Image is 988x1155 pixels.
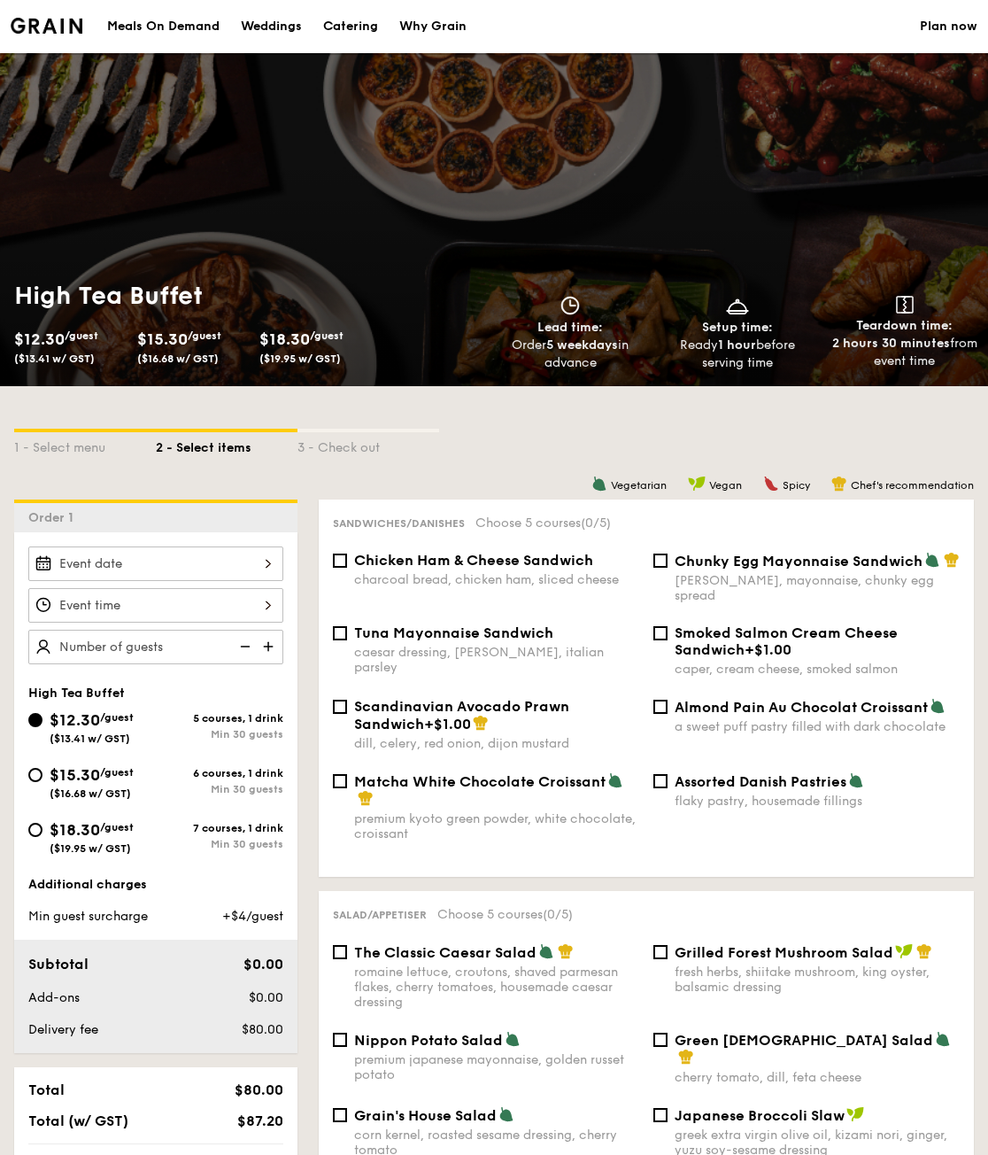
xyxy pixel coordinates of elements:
[156,728,283,740] div: Min 30 guests
[14,280,487,312] h1: High Tea Buffet
[354,736,639,751] div: dill, celery, red onion, dijon mustard
[28,956,89,973] span: Subtotal
[675,624,898,658] span: Smoked Salmon Cream Cheese Sandwich
[930,698,946,714] img: icon-vegetarian.fe4039eb.svg
[50,787,131,800] span: ($16.68 w/ GST)
[333,909,427,921] span: Salad/Appetiser
[156,822,283,834] div: 7 courses, 1 drink
[249,990,283,1005] span: $0.00
[354,552,593,569] span: Chicken Ham & Cheese Sandwich
[11,18,82,34] a: Logotype
[28,990,80,1005] span: Add-ons
[763,476,779,492] img: icon-spicy.37a8142b.svg
[661,337,814,372] div: Ready before serving time
[354,965,639,1010] div: romaine lettuce, croutons, shaved parmesan flakes, cherry tomatoes, housemade caesar dressing
[333,626,347,640] input: Tuna Mayonnaise Sandwichcaesar dressing, [PERSON_NAME], italian parsley
[675,1070,960,1085] div: cherry tomato, dill, feta cheese
[28,1022,98,1037] span: Delivery fee
[259,353,341,365] span: ($19.95 w/ GST)
[354,572,639,587] div: charcoal bread, chicken ham, sliced cheese
[475,515,611,531] span: Choose 5 courses
[156,783,283,795] div: Min 30 guests
[65,329,98,342] span: /guest
[100,821,134,833] span: /guest
[28,510,81,525] span: Order 1
[718,337,756,353] strong: 1 hour
[28,1112,128,1129] span: Total (w/ GST)
[237,1112,283,1129] span: $87.20
[688,476,706,492] img: icon-vegan.f8ff3823.svg
[333,1108,347,1122] input: Grain's House Saladcorn kernel, roasted sesame dressing, cherry tomato
[333,945,347,959] input: The Classic Caesar Saladromaine lettuce, croutons, shaved parmesan flakes, cherry tomatoes, house...
[333,700,347,714] input: Scandinavian Avocado Prawn Sandwich+$1.00dill, celery, red onion, dijon mustard
[537,320,603,335] span: Lead time:
[354,645,639,675] div: caesar dressing, [PERSON_NAME], italian parsley
[137,353,219,365] span: ($16.68 w/ GST)
[354,698,569,733] span: Scandinavian Avocado Prawn Sandwich
[675,699,928,716] span: Almond Pain Au Chocolat Croissant
[333,1033,347,1047] input: Nippon Potato Saladpremium japanese mayonnaise, golden russet potato
[581,515,611,531] span: (0/5)
[473,715,489,731] img: icon-chef-hat.a58ddaea.svg
[653,700,668,714] input: Almond Pain Au Chocolat Croissanta sweet puff pastry filled with dark chocolate
[831,476,847,492] img: icon-chef-hat.a58ddaea.svg
[856,318,953,333] span: Teardown time:
[653,945,668,959] input: Grilled Forest Mushroom Saladfresh herbs, shiitake mushroom, king oyster, balsamic dressing
[188,329,221,342] span: /guest
[230,630,257,663] img: icon-reduce.1d2dbef1.svg
[846,1106,864,1122] img: icon-vegan.f8ff3823.svg
[354,811,639,841] div: premium kyoto green powder, white chocolate, croissant
[14,353,95,365] span: ($13.41 w/ GST)
[709,479,742,492] span: Vegan
[354,624,553,641] span: Tuna Mayonnaise Sandwich
[848,772,864,788] img: icon-vegetarian.fe4039eb.svg
[28,1081,65,1098] span: Total
[243,956,283,973] span: $0.00
[310,329,343,342] span: /guest
[354,1032,503,1049] span: Nippon Potato Salad
[653,554,668,568] input: Chunky Egg Mayonnaise Sandwich[PERSON_NAME], mayonnaise, chunky egg spread
[895,943,913,959] img: icon-vegan.f8ff3823.svg
[259,329,310,349] span: $18.30
[156,838,283,850] div: Min 30 guests
[678,1049,694,1065] img: icon-chef-hat.a58ddaea.svg
[156,432,297,457] div: 2 - Select items
[935,1031,951,1047] img: icon-vegetarian.fe4039eb.svg
[543,907,573,922] span: (0/5)
[896,296,914,314] img: icon-teardown.65201eee.svg
[607,772,623,788] img: icon-vegetarian.fe4039eb.svg
[832,336,950,351] strong: 2 hours 30 minutes
[333,554,347,568] input: Chicken Ham & Cheese Sandwichcharcoal bread, chicken ham, sliced cheese
[14,329,65,349] span: $12.30
[354,944,536,961] span: The Classic Caesar Salad
[333,517,465,530] span: Sandwiches/Danishes
[28,686,125,701] span: High Tea Buffet
[333,774,347,788] input: Matcha White Chocolate Croissantpremium kyoto green powder, white chocolate, croissant
[916,943,932,959] img: icon-chef-hat.a58ddaea.svg
[50,842,131,855] span: ($19.95 w/ GST)
[675,662,960,677] div: caper, cream cheese, smoked salmon
[28,546,283,581] input: Event date
[28,823,42,837] input: $18.30/guest($19.95 w/ GST)7 courses, 1 drinkMin 30 guests
[546,337,618,353] strong: 5 weekdays
[100,766,134,779] span: /guest
[924,552,940,568] img: icon-vegetarian.fe4039eb.svg
[242,1022,283,1037] span: $80.00
[235,1081,283,1098] span: $80.00
[745,641,791,658] span: +$1.00
[558,943,574,959] img: icon-chef-hat.a58ddaea.svg
[50,765,100,785] span: $15.30
[494,337,647,372] div: Order in advance
[851,479,974,492] span: Chef's recommendation
[675,944,893,961] span: Grilled Forest Mushroom Salad
[28,588,283,623] input: Event time
[297,432,439,457] div: 3 - Check out
[50,733,130,745] span: ($13.41 w/ GST)
[257,630,283,663] img: icon-add.58712e84.svg
[100,711,134,724] span: /guest
[156,712,283,725] div: 5 courses, 1 drink
[591,476,607,492] img: icon-vegetarian.fe4039eb.svg
[724,296,751,315] img: icon-dish.430c3a2e.svg
[28,909,148,924] span: Min guest surcharge
[354,1107,497,1124] span: Grain's House Salad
